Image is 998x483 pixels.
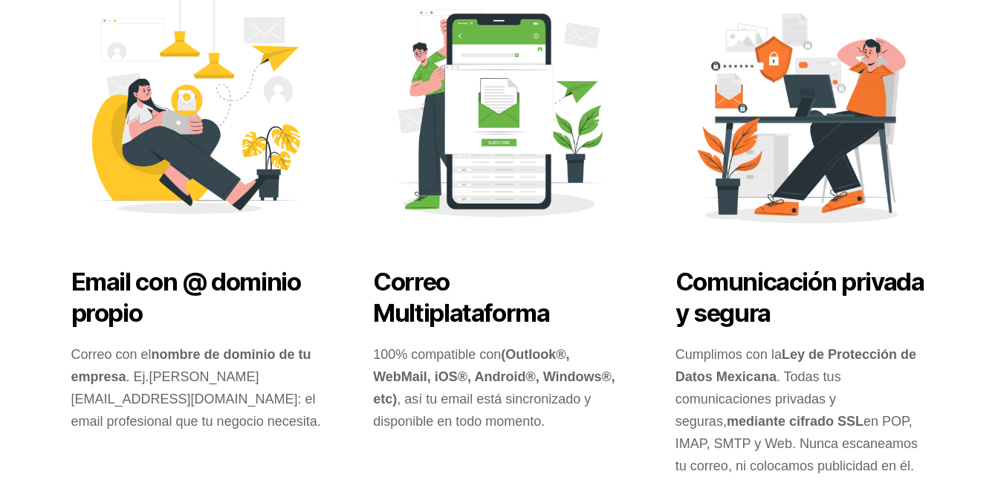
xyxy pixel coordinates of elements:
h3: Correo Multiplataforma [373,267,625,328]
p: Correo con el . Ej. [PERSON_NAME][EMAIL_ADDRESS][DOMAIN_NAME] : el email profesional que tu negoc... [71,343,323,432]
strong: Ley de Protección de Datos Mexicana [675,347,916,384]
h3: Email con @ dominio propio [71,267,323,328]
strong: mediante cifrado SSL [727,414,863,429]
h3: Comunicación privada y segura [675,267,927,328]
p: Cumplimos con la . Todas tus comunicaciones privadas y seguras, en POP, IMAP, SMTP y Web. Nunca e... [675,343,927,477]
strong: nombre de dominio de tu empresa [71,347,311,384]
p: 100% compatible con , así tu email está sincronizado y disponible en todo momento. [373,343,625,432]
strong: (Outlook®, WebMail, iOS®, Android®, Windows®, etc) [373,347,615,406]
